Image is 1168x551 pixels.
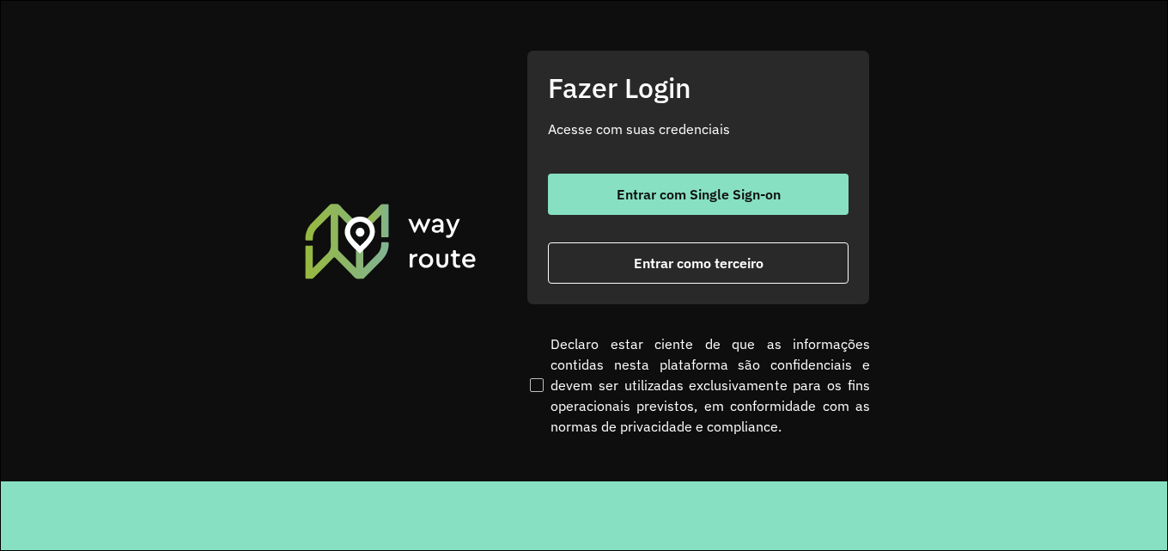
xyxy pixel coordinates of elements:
span: Entrar com Single Sign-on [617,187,781,201]
p: Acesse com suas credenciais [548,119,849,139]
button: button [548,174,849,215]
span: Entrar como terceiro [634,256,763,270]
button: button [548,242,849,284]
h2: Fazer Login [548,71,849,104]
img: Roteirizador AmbevTech [302,201,479,280]
label: Declaro estar ciente de que as informações contidas nesta plataforma são confidenciais e devem se... [526,334,870,437]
